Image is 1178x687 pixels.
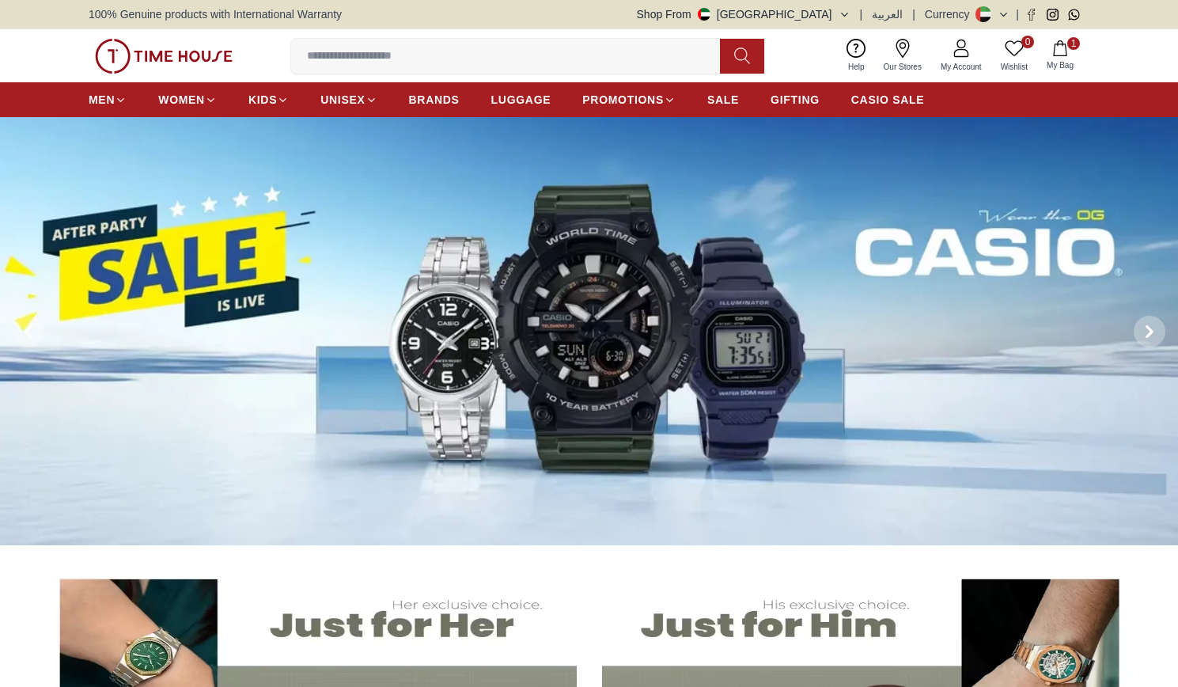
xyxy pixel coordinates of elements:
[698,8,710,21] img: United Arab Emirates
[839,36,874,76] a: Help
[637,6,850,22] button: Shop From[GEOGRAPHIC_DATA]
[707,92,739,108] span: SALE
[409,92,460,108] span: BRANDS
[320,92,365,108] span: UNISEX
[89,92,115,108] span: MEN
[582,85,676,114] a: PROMOTIONS
[860,6,863,22] span: |
[851,92,925,108] span: CASIO SALE
[842,61,871,73] span: Help
[771,85,820,114] a: GIFTING
[158,92,205,108] span: WOMEN
[707,85,739,114] a: SALE
[1068,9,1080,21] a: Whatsapp
[89,6,342,22] span: 100% Genuine products with International Warranty
[582,92,664,108] span: PROMOTIONS
[1025,9,1037,21] a: Facebook
[925,6,976,22] div: Currency
[320,85,377,114] a: UNISEX
[248,85,289,114] a: KIDS
[409,85,460,114] a: BRANDS
[1040,59,1080,71] span: My Bag
[991,36,1037,76] a: 0Wishlist
[1016,6,1019,22] span: |
[912,6,915,22] span: |
[248,92,277,108] span: KIDS
[1021,36,1034,48] span: 0
[491,85,551,114] a: LUGGAGE
[874,36,931,76] a: Our Stores
[872,6,903,22] button: العربية
[95,39,233,74] img: ...
[771,92,820,108] span: GIFTING
[994,61,1034,73] span: Wishlist
[491,92,551,108] span: LUGGAGE
[1047,9,1059,21] a: Instagram
[1067,37,1080,50] span: 1
[158,85,217,114] a: WOMEN
[877,61,928,73] span: Our Stores
[1037,37,1083,74] button: 1My Bag
[89,85,127,114] a: MEN
[934,61,988,73] span: My Account
[851,85,925,114] a: CASIO SALE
